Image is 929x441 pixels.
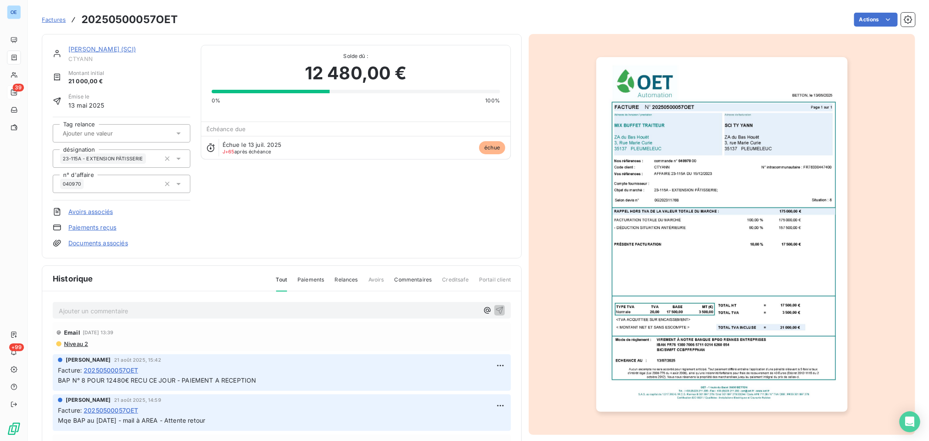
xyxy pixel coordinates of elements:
[64,329,80,336] span: Email
[223,141,281,148] span: Échue le 13 juil. 2025
[42,15,66,24] a: Factures
[66,356,111,364] span: [PERSON_NAME]
[63,156,143,161] span: 23-115A - EXTENSION PÂTISSERIE
[7,5,21,19] div: OE
[68,223,116,232] a: Paiements reçus
[485,97,500,105] span: 100%
[62,129,149,137] input: Ajouter une valeur
[114,397,161,403] span: 21 août 2025, 14:59
[854,13,898,27] button: Actions
[68,55,190,62] span: CTYANN
[83,330,114,335] span: [DATE] 13:39
[305,60,407,86] span: 12 480,00 €
[899,411,920,432] div: Open Intercom Messenger
[212,52,500,60] span: Solde dû :
[58,417,205,424] span: Mqe BAP au [DATE] - mail à AREA - Attente retour
[84,366,138,375] span: 20250500057OET
[206,126,246,132] span: Échéance due
[596,57,847,412] img: invoice_thumbnail
[58,377,256,384] span: BAP N° 8 POUR 12480€ RECU CE JOUR - PAIEMENT A RECEPTION
[63,340,88,347] span: Niveau 2
[53,273,93,285] span: Historique
[297,276,324,291] span: Paiements
[63,181,81,187] span: 040970
[58,406,82,415] span: Facture :
[68,93,105,101] span: Émise le
[479,276,511,291] span: Portail client
[68,77,104,86] span: 21 000,00 €
[223,149,235,155] span: J+65
[81,12,178,27] h3: 20250500057OET
[13,84,24,92] span: 39
[42,16,66,23] span: Factures
[68,207,113,216] a: Avoirs associés
[334,276,358,291] span: Relances
[114,357,161,363] span: 21 août 2025, 15:42
[68,69,104,77] span: Montant initial
[395,276,432,291] span: Commentaires
[276,276,287,292] span: Tout
[442,276,469,291] span: Creditsafe
[58,366,82,375] span: Facture :
[9,343,24,351] span: +99
[68,101,105,110] span: 13 mai 2025
[68,45,136,53] a: [PERSON_NAME] (SCI)
[84,406,138,415] span: 20250500057OET
[368,276,384,291] span: Avoirs
[66,396,111,404] span: [PERSON_NAME]
[68,239,128,248] a: Documents associés
[223,149,271,154] span: après échéance
[479,141,505,154] span: échue
[212,97,220,105] span: 0%
[7,422,21,436] img: Logo LeanPay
